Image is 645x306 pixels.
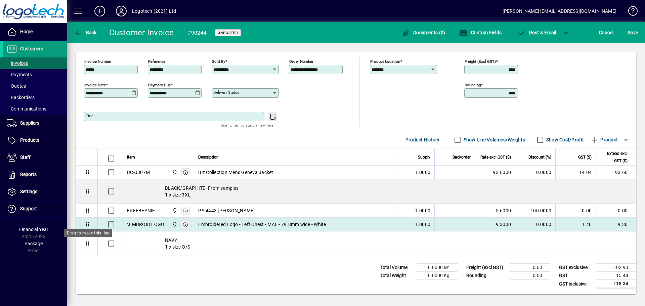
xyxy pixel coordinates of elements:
span: Backorders [7,95,35,100]
td: 0.00 [510,272,550,280]
td: Total Weight [377,272,417,280]
span: Communications [7,106,46,112]
div: #90244 [188,28,207,38]
td: 0.00 [510,264,550,272]
a: Payments [3,69,67,80]
a: Suppliers [3,115,67,132]
td: 9.30 [596,218,636,231]
app-page-header-button: Back [67,27,104,39]
span: Settings [20,189,37,194]
button: Profile [111,5,132,17]
button: Documents (0) [400,27,447,39]
mat-label: Delivery status [213,90,239,95]
div: NAVY 1 x size O/S [123,231,636,256]
span: 1.0000 [415,221,431,228]
td: 0.0000 M³ [417,264,458,272]
div: BC-J307M [127,169,150,176]
a: Staff [3,149,67,166]
div: 9.3000 [479,221,511,228]
td: Total Volume [377,264,417,272]
div: 93.6000 [479,169,511,176]
button: Post & Email [514,27,560,39]
mat-label: Sold by [212,59,225,64]
div: Logotech (2021) Ltd [132,6,176,16]
span: Quotes [7,83,26,89]
a: Reports [3,166,67,183]
span: Biz Collection Mens Geneva Jacket [198,169,273,176]
button: Add [89,5,111,17]
span: Suppliers [20,120,39,126]
a: Invoices [3,57,67,69]
button: Custom Fields [458,27,503,39]
span: GST ($) [578,154,592,161]
div: Drag to move this line [64,229,112,237]
span: ost & Email [517,30,556,35]
a: Communications [3,103,67,115]
td: 100.0000 [515,204,555,218]
label: Show Line Volumes/Weights [462,136,525,143]
div: [PERSON_NAME] [EMAIL_ADDRESS][DOMAIN_NAME] [503,6,616,16]
div: FREEBEANIE [127,207,155,214]
a: Backorders [3,92,67,103]
div: BLACK/GRAPHITE- From samples 1 x size 3XL [123,179,636,204]
span: Documents (0) [402,30,445,35]
span: Products [20,137,39,143]
span: Payments [7,72,32,77]
label: Show Cost/Profit [545,136,584,143]
a: Home [3,24,67,40]
td: Rounding [463,272,510,280]
span: Supply [418,154,430,161]
span: 1.0000 [415,207,431,214]
mat-label: Invoice date [84,83,106,87]
td: 93.60 [596,166,636,179]
mat-label: Freight (excl GST) [465,59,496,64]
mat-label: Payment due [148,83,171,87]
span: Backorder [453,154,471,161]
div: Customer Invoice [109,27,174,38]
mat-label: Product location [370,59,400,64]
td: 0.0000 [515,218,555,231]
button: Product History [403,134,442,146]
span: Financial Year [19,227,48,232]
td: GST inclusive [556,280,596,288]
span: Product History [405,134,440,145]
span: Customers [20,46,43,51]
td: 1.40 [555,218,596,231]
span: P [529,30,532,35]
a: Knowledge Base [623,1,637,23]
td: 15.44 [596,272,636,280]
div: \EMBROID LOGO [127,221,164,228]
span: Product [591,134,618,145]
span: Embroidered Logo - Left Chest - MAF - 79.8mm wide - White [198,221,326,228]
span: ave [628,27,638,38]
span: Reports [20,172,37,177]
span: Rate excl GST ($) [480,154,511,161]
a: Support [3,201,67,217]
mat-label: Title [86,114,93,118]
button: Back [73,27,98,39]
td: 0.0000 [515,166,555,179]
td: GST exclusive [556,264,596,272]
td: 0.00 [555,204,596,218]
td: 118.34 [596,280,636,288]
mat-hint: Use 'Enter' to start a new line [221,121,273,129]
span: Central [170,221,178,228]
span: Central [170,169,178,176]
span: Home [20,29,33,34]
span: Discount (%) [528,154,551,161]
span: 1.0000 [415,169,431,176]
button: Product [587,134,621,146]
mat-label: Reference [148,59,165,64]
span: Item [127,154,135,161]
td: 0.00 [596,204,636,218]
div: 5.6000 [479,207,511,214]
td: 0.0000 Kg [417,272,458,280]
mat-label: Rounding [465,83,481,87]
span: Custom Fields [459,30,502,35]
span: Unposted [218,31,238,35]
td: 102.90 [596,264,636,272]
span: Support [20,206,37,211]
td: 14.04 [555,166,596,179]
span: Invoices [7,60,28,66]
span: Back [74,30,97,35]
